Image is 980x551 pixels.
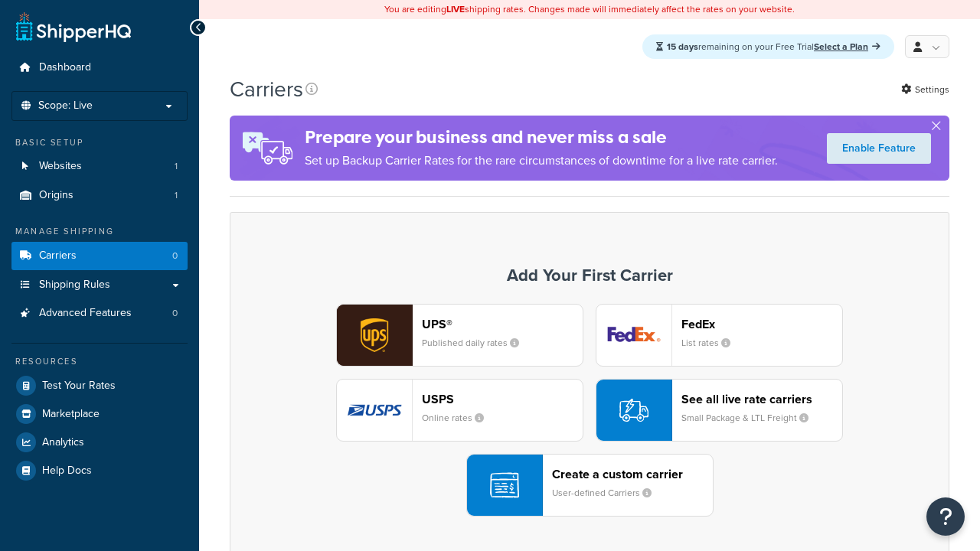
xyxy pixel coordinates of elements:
[11,225,188,238] div: Manage Shipping
[39,249,77,262] span: Carriers
[39,307,132,320] span: Advanced Features
[39,160,82,173] span: Websites
[230,74,303,104] h1: Carriers
[11,136,188,149] div: Basic Setup
[42,380,116,393] span: Test Your Rates
[337,305,412,366] img: ups logo
[336,304,583,367] button: ups logoUPS®Published daily rates
[681,336,743,350] small: List rates
[38,99,93,112] span: Scope: Live
[175,160,178,173] span: 1
[619,396,648,425] img: icon-carrier-liverate-becf4550.svg
[596,304,843,367] button: fedEx logoFedExList rates
[11,299,188,328] li: Advanced Features
[596,379,843,442] button: See all live rate carriersSmall Package & LTL Freight
[305,150,778,171] p: Set up Backup Carrier Rates for the rare circumstances of downtime for a live rate carrier.
[230,116,305,181] img: ad-rules-rateshop-fe6ec290ccb7230408bd80ed9643f0289d75e0ffd9eb532fc0e269fcd187b520.png
[336,379,583,442] button: usps logoUSPSOnline rates
[11,181,188,210] li: Origins
[422,392,583,406] header: USPS
[814,40,880,54] a: Select a Plan
[39,189,73,202] span: Origins
[11,242,188,270] a: Carriers 0
[681,392,842,406] header: See all live rate carriers
[42,436,84,449] span: Analytics
[175,189,178,202] span: 1
[926,497,965,536] button: Open Resource Center
[11,400,188,428] a: Marketplace
[11,457,188,484] a: Help Docs
[596,305,671,366] img: fedEx logo
[11,242,188,270] li: Carriers
[11,299,188,328] a: Advanced Features 0
[39,61,91,74] span: Dashboard
[667,40,698,54] strong: 15 days
[422,411,496,425] small: Online rates
[305,125,778,150] h4: Prepare your business and never miss a sale
[642,34,894,59] div: remaining on your Free Trial
[11,152,188,181] a: Websites 1
[16,11,131,42] a: ShipperHQ Home
[552,467,713,481] header: Create a custom carrier
[11,181,188,210] a: Origins 1
[337,380,412,441] img: usps logo
[422,317,583,331] header: UPS®
[422,336,531,350] small: Published daily rates
[172,307,178,320] span: 0
[681,317,842,331] header: FedEx
[490,471,519,500] img: icon-carrier-custom-c93b8a24.svg
[466,454,714,517] button: Create a custom carrierUser-defined Carriers
[901,79,949,100] a: Settings
[11,429,188,456] a: Analytics
[11,271,188,299] a: Shipping Rules
[39,279,110,292] span: Shipping Rules
[681,411,821,425] small: Small Package & LTL Freight
[42,408,100,421] span: Marketplace
[42,465,92,478] span: Help Docs
[11,372,188,399] a: Test Your Rates
[11,355,188,368] div: Resources
[552,486,664,500] small: User-defined Carriers
[246,266,933,285] h3: Add Your First Carrier
[172,249,178,262] span: 0
[446,2,465,16] b: LIVE
[827,133,931,164] a: Enable Feature
[11,152,188,181] li: Websites
[11,54,188,82] a: Dashboard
